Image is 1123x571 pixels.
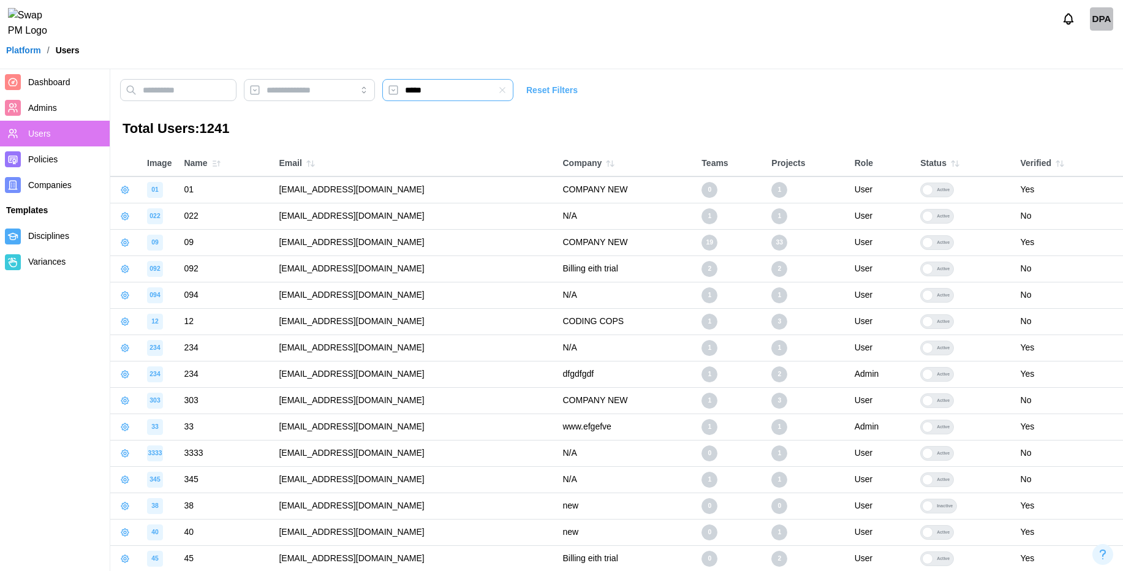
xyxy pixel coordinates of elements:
[1015,519,1123,545] td: Yes
[933,341,953,355] div: Active
[701,472,717,488] div: 1
[6,204,104,217] div: Templates
[147,235,163,251] div: image
[920,155,1008,172] div: Status
[701,157,759,170] div: Teams
[147,340,163,356] div: image
[521,79,583,101] button: Reset Filters
[184,341,267,355] div: 234
[855,262,908,276] div: User
[771,551,787,567] div: 2
[28,77,70,87] span: Dashboard
[855,473,908,486] div: User
[855,183,908,197] div: User
[933,262,953,276] div: Active
[1015,176,1123,203] td: Yes
[771,182,787,198] div: 1
[701,182,717,198] div: 0
[855,499,908,513] div: User
[771,366,787,382] div: 2
[147,524,163,540] div: image
[1021,155,1117,172] div: Verified
[184,315,267,328] div: 12
[147,498,163,514] div: image
[701,445,717,461] div: 0
[6,46,41,55] a: Platform
[1058,9,1079,29] button: Notifications
[184,526,267,539] div: 40
[147,366,163,382] div: image
[701,419,717,435] div: 1
[701,287,717,303] div: 1
[933,236,953,249] div: Active
[147,208,163,224] div: image
[855,210,908,223] div: User
[557,203,696,229] td: N/A
[771,419,787,435] div: 1
[557,361,696,387] td: dfgdfgdf
[184,447,267,460] div: 3333
[771,393,787,409] div: 3
[147,261,163,277] div: image
[557,176,696,203] td: COMPANY NEW
[273,466,556,493] td: [EMAIL_ADDRESS][DOMAIN_NAME]
[701,524,717,540] div: 0
[273,282,556,308] td: [EMAIL_ADDRESS][DOMAIN_NAME]
[557,519,696,545] td: new
[771,208,787,224] div: 1
[147,287,163,303] div: image
[933,499,956,513] div: Inactive
[701,551,717,567] div: 0
[1090,7,1113,31] a: Daud Platform admin
[701,366,717,382] div: 1
[1015,361,1123,387] td: Yes
[273,203,556,229] td: [EMAIL_ADDRESS][DOMAIN_NAME]
[28,129,51,138] span: Users
[184,552,267,565] div: 45
[273,519,556,545] td: [EMAIL_ADDRESS][DOMAIN_NAME]
[557,466,696,493] td: N/A
[273,387,556,414] td: [EMAIL_ADDRESS][DOMAIN_NAME]
[273,229,556,255] td: [EMAIL_ADDRESS][DOMAIN_NAME]
[701,314,717,330] div: 1
[184,155,267,172] div: Name
[184,289,267,302] div: 094
[701,393,717,409] div: 1
[184,210,267,223] div: 022
[147,472,163,488] div: image
[855,289,908,302] div: User
[1015,308,1123,335] td: No
[47,46,50,55] div: /
[771,235,787,251] div: 33
[771,524,787,540] div: 1
[28,154,58,164] span: Policies
[855,368,908,381] div: Admin
[147,419,163,435] div: image
[28,103,57,113] span: Admins
[701,208,717,224] div: 1
[184,499,267,513] div: 38
[273,176,556,203] td: [EMAIL_ADDRESS][DOMAIN_NAME]
[147,445,163,461] div: image
[771,472,787,488] div: 1
[184,183,267,197] div: 01
[557,229,696,255] td: COMPANY NEW
[1015,414,1123,440] td: Yes
[701,498,717,514] div: 0
[557,414,696,440] td: www.efgefve
[273,414,556,440] td: [EMAIL_ADDRESS][DOMAIN_NAME]
[1015,203,1123,229] td: No
[1015,466,1123,493] td: No
[147,157,172,170] div: Image
[273,493,556,519] td: [EMAIL_ADDRESS][DOMAIN_NAME]
[771,261,787,277] div: 2
[28,257,66,267] span: Variances
[1015,229,1123,255] td: Yes
[933,289,953,302] div: Active
[855,526,908,539] div: User
[557,282,696,308] td: N/A
[184,420,267,434] div: 33
[933,210,953,223] div: Active
[855,315,908,328] div: User
[855,420,908,434] div: Admin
